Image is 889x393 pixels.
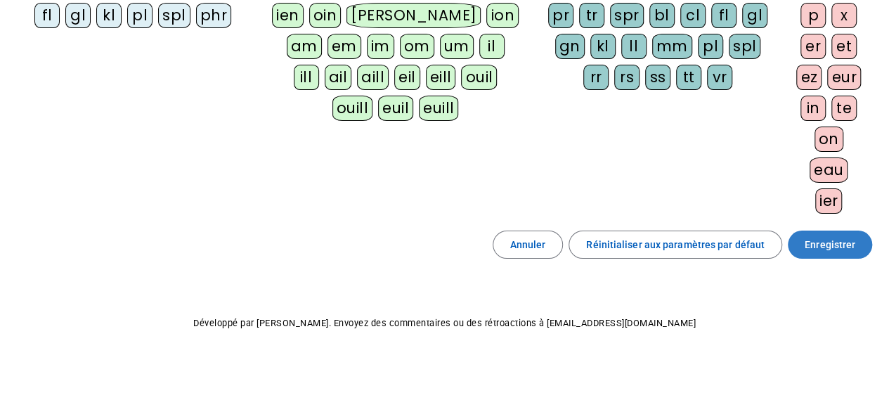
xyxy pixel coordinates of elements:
[11,315,878,332] p: Développé par [PERSON_NAME]. Envoyez des commentaires ou des rétroactions à [EMAIL_ADDRESS][DOMAI...
[729,34,761,59] div: spl
[711,3,736,28] div: fl
[827,65,861,90] div: eur
[510,236,546,253] span: Annuler
[394,65,420,90] div: eil
[493,231,564,259] button: Annuler
[698,34,723,59] div: pl
[800,96,826,121] div: in
[555,34,585,59] div: gn
[680,3,706,28] div: cl
[309,3,342,28] div: oin
[196,3,232,28] div: phr
[652,34,692,59] div: mm
[676,65,701,90] div: tt
[158,3,190,28] div: spl
[583,65,609,90] div: rr
[815,127,843,152] div: on
[707,65,732,90] div: vr
[645,65,670,90] div: ss
[800,34,826,59] div: er
[815,188,843,214] div: ier
[461,65,497,90] div: ouil
[332,96,372,121] div: ouill
[831,96,857,121] div: te
[610,3,644,28] div: spr
[805,236,855,253] span: Enregistrer
[287,34,322,59] div: am
[810,157,848,183] div: eau
[426,65,456,90] div: eill
[586,236,765,253] span: Réinitialiser aux paramètres par défaut
[569,231,782,259] button: Réinitialiser aux paramètres par défaut
[796,65,822,90] div: ez
[479,34,505,59] div: il
[378,96,413,121] div: euil
[621,34,647,59] div: ll
[294,65,319,90] div: ill
[742,3,767,28] div: gl
[272,3,304,28] div: ien
[831,3,857,28] div: x
[548,3,573,28] div: pr
[34,3,60,28] div: fl
[649,3,675,28] div: bl
[327,34,361,59] div: em
[400,34,434,59] div: om
[579,3,604,28] div: tr
[367,34,394,59] div: im
[486,3,519,28] div: ion
[346,3,481,28] div: [PERSON_NAME]
[614,65,640,90] div: rs
[96,3,122,28] div: kl
[788,231,872,259] button: Enregistrer
[440,34,474,59] div: um
[590,34,616,59] div: kl
[831,34,857,59] div: et
[325,65,352,90] div: ail
[800,3,826,28] div: p
[419,96,458,121] div: euill
[357,65,389,90] div: aill
[65,3,91,28] div: gl
[127,3,153,28] div: pl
